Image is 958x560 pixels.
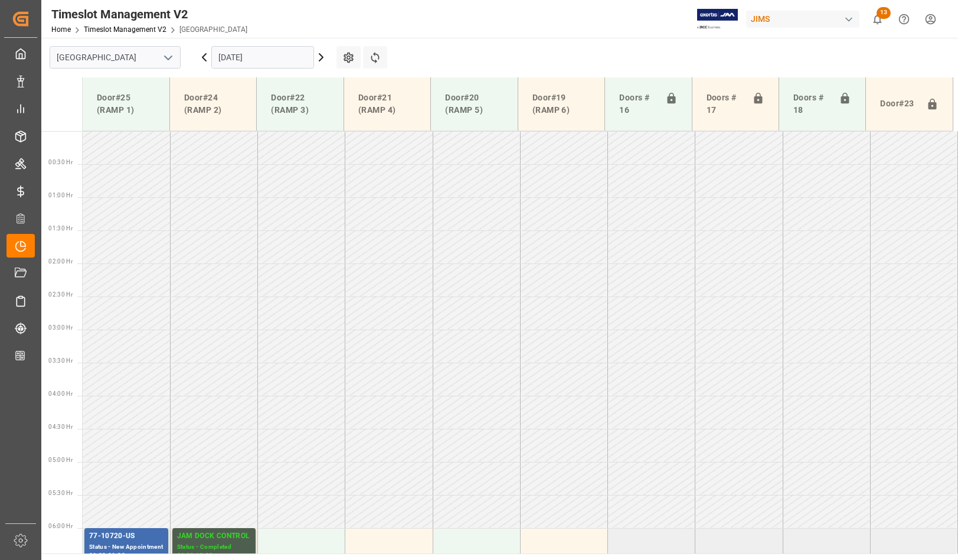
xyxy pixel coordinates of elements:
span: 06:00 Hr [48,523,73,529]
div: 12:00 [196,552,213,558]
button: show 13 new notifications [864,6,891,32]
div: Status - New Appointment [89,542,164,552]
div: Door#24 (RAMP 2) [179,87,247,121]
div: - [106,552,108,558]
button: JIMS [746,8,864,30]
div: Door#25 (RAMP 1) [92,87,160,121]
span: 05:30 Hr [48,490,73,496]
span: 03:30 Hr [48,357,73,364]
span: 05:00 Hr [48,457,73,463]
div: JIMS [746,11,859,28]
input: DD-MM-YYYY [211,46,314,69]
a: Timeslot Management V2 [84,25,166,34]
span: 00:30 Hr [48,159,73,165]
span: 03:00 Hr [48,324,73,331]
button: open menu [159,48,176,67]
div: JAM DOCK CONTROL [177,530,251,542]
span: 04:00 Hr [48,390,73,397]
span: 04:30 Hr [48,424,73,430]
div: 06:30 [108,552,125,558]
img: Exertis%20JAM%20-%20Email%20Logo.jpg_1722504956.jpg [697,9,738,30]
div: - [194,552,196,558]
div: Doors # 18 [789,87,834,121]
a: Home [51,25,71,34]
div: Doors # 16 [614,87,660,121]
div: Doors # 17 [702,87,747,121]
div: Door#19 (RAMP 6) [528,87,595,121]
span: 02:30 Hr [48,291,73,298]
span: 13 [877,7,891,19]
div: Door#22 (RAMP 3) [266,87,333,121]
input: Type to search/select [50,46,181,69]
div: Door#21 (RAMP 4) [354,87,421,121]
span: 02:00 Hr [48,258,73,265]
span: 01:00 Hr [48,192,73,198]
div: 77-10720-US [89,530,164,542]
div: 06:00 [177,552,194,558]
div: 06:00 [89,552,106,558]
div: Status - Completed [177,542,251,552]
span: 01:30 Hr [48,225,73,232]
div: Door#23 [875,93,921,115]
div: Timeslot Management V2 [51,5,247,23]
div: Door#20 (RAMP 5) [440,87,508,121]
button: Help Center [891,6,917,32]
